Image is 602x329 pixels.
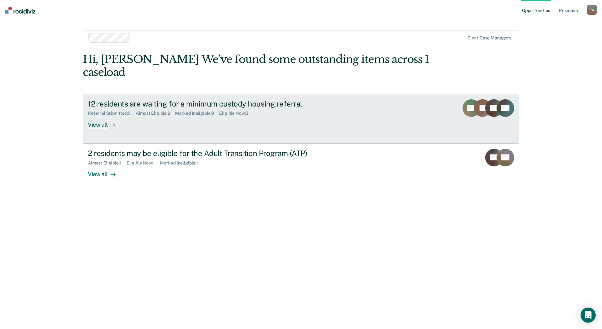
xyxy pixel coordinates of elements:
[219,111,253,116] div: Eligible Now : 3
[175,111,219,116] div: Marked Ineligible : 9
[160,160,203,166] div: Marked Ineligible : 1
[88,116,123,128] div: View all
[136,111,175,116] div: Almost Eligible : 2
[88,149,309,158] div: 2 residents may be eligible for the Adult Transition Program (ATP)
[83,53,432,79] div: Hi, [PERSON_NAME] We’ve found some outstanding items across 1 caseload
[5,7,35,14] img: Recidiviz
[88,160,127,166] div: Almost Eligible : 1
[88,111,136,116] div: Referral Submitted : 5
[88,165,123,178] div: View all
[127,160,160,166] div: Eligible Now : 1
[83,94,519,144] a: 12 residents are waiting for a minimum custody housing referralReferral Submitted:5Almost Eligibl...
[587,5,597,15] button: EW
[83,144,519,193] a: 2 residents may be eligible for the Adult Transition Program (ATP)Almost Eligible:1Eligible Now:1...
[88,99,309,108] div: 12 residents are waiting for a minimum custody housing referral
[587,5,597,15] div: E W
[468,35,511,41] div: Clear case managers
[581,308,596,323] div: Open Intercom Messenger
